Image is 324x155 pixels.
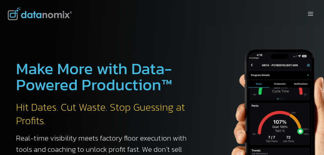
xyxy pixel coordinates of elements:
button: Open menu [304,9,316,19]
h1: Make More with Data-Powered Production™ [16,61,188,93]
img: Datanomix [8,7,72,20]
h2: Hit Dates. Cut Waste. Stop Guessing at Profits. [16,101,188,127]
